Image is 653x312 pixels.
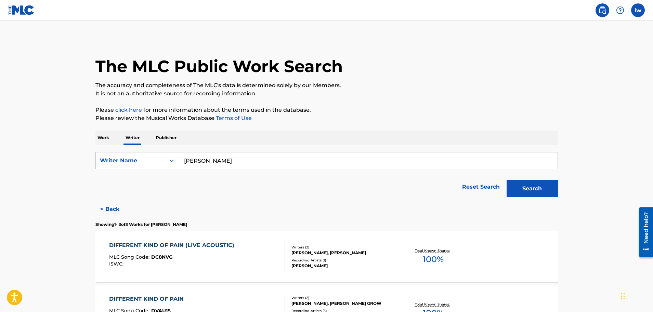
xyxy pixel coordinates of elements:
[596,3,609,17] a: Public Search
[115,107,142,113] a: click here
[291,263,395,269] div: [PERSON_NAME]
[598,6,606,14] img: search
[291,250,395,256] div: [PERSON_NAME], [PERSON_NAME]
[619,279,653,312] iframe: Chat Widget
[459,179,503,194] a: Reset Search
[415,302,452,307] p: Total Known Shares:
[291,245,395,250] div: Writers ( 2 )
[151,254,173,260] span: DC8NVG
[123,131,142,145] p: Writer
[95,90,558,98] p: It is not an authoritative source for recording information.
[95,152,558,201] form: Search Form
[95,56,343,77] h1: The MLC Public Work Search
[291,258,395,263] div: Recording Artists ( 1 )
[8,5,35,15] img: MLC Logo
[154,131,179,145] p: Publisher
[415,248,452,253] p: Total Known Shares:
[616,6,624,14] img: help
[613,3,627,17] div: Help
[100,157,161,165] div: Writer Name
[291,295,395,300] div: Writers ( 2 )
[109,241,238,249] div: DIFFERENT KIND OF PAIN (LIVE ACOUSTIC)
[95,81,558,90] p: The accuracy and completeness of The MLC's data is determined solely by our Members.
[109,295,187,303] div: DIFFERENT KIND OF PAIN
[631,3,645,17] div: User Menu
[95,231,558,282] a: DIFFERENT KIND OF PAIN (LIVE ACOUSTIC)MLC Song Code:DC8NVGISWC:Writers (2)[PERSON_NAME], [PERSON_...
[507,180,558,197] button: Search
[291,300,395,307] div: [PERSON_NAME], [PERSON_NAME] GROW
[423,253,444,266] span: 100 %
[109,261,125,267] span: ISWC :
[634,204,653,261] iframe: Resource Center
[109,254,151,260] span: MLC Song Code :
[95,201,136,218] button: < Back
[95,106,558,114] p: Please for more information about the terms used in the database.
[621,286,625,307] div: Drag
[95,131,111,145] p: Work
[95,114,558,122] p: Please review the Musical Works Database
[214,115,252,121] a: Terms of Use
[95,221,187,228] p: Showing 1 - 3 of 3 Works for [PERSON_NAME]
